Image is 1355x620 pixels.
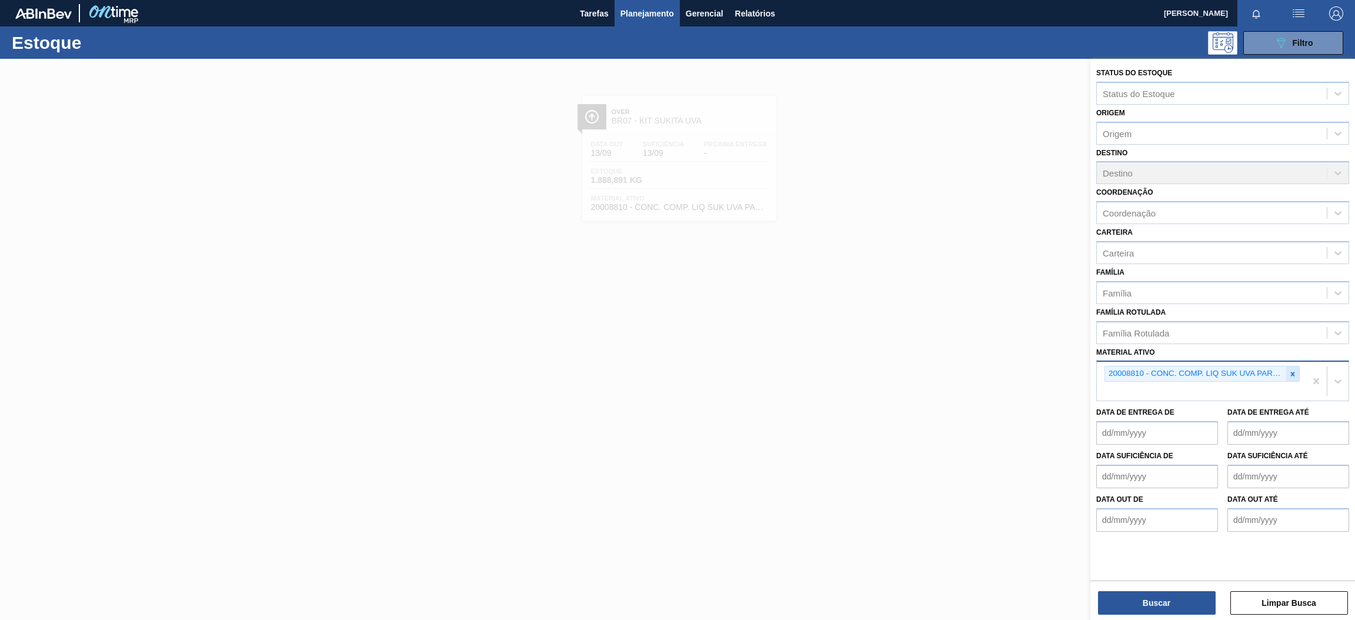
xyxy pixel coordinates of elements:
label: Data suficiência de [1096,452,1173,460]
label: Origem [1096,109,1125,117]
img: userActions [1291,6,1306,21]
div: Carteira [1103,248,1134,258]
div: Família Rotulada [1103,328,1169,338]
label: Destino [1096,149,1127,157]
label: Data de Entrega de [1096,408,1174,416]
span: Relatórios [735,6,775,21]
label: Status do Estoque [1096,69,1172,77]
img: TNhmsLtSVTkK8tSr43FrP2fwEKptu5GPRR3wAAAABJRU5ErkJggg== [15,8,72,19]
img: Logout [1329,6,1343,21]
h1: Estoque [12,36,192,49]
span: Tarefas [580,6,609,21]
div: Pogramando: nenhum usuário selecionado [1208,31,1237,55]
input: dd/mm/yyyy [1096,421,1218,445]
label: Data out de [1096,495,1143,504]
label: Data suficiência até [1227,452,1308,460]
label: Material ativo [1096,348,1155,356]
input: dd/mm/yyyy [1227,421,1349,445]
label: Carteira [1096,228,1133,236]
input: dd/mm/yyyy [1227,508,1349,532]
span: Gerencial [686,6,723,21]
button: Filtro [1243,31,1343,55]
label: Data out até [1227,495,1278,504]
div: Coordenação [1103,208,1156,218]
input: dd/mm/yyyy [1096,508,1218,532]
div: Origem [1103,128,1132,138]
label: Coordenação [1096,188,1153,196]
span: Planejamento [620,6,674,21]
label: Família Rotulada [1096,308,1166,316]
button: Notificações [1237,5,1275,22]
input: dd/mm/yyyy [1227,465,1349,488]
div: Família [1103,288,1132,298]
div: 20008810 - CONC. COMP. LIQ SUK UVA PARTE A FE1656 [1105,366,1286,381]
div: Status do Estoque [1103,88,1175,98]
input: dd/mm/yyyy [1096,465,1218,488]
label: Família [1096,268,1124,276]
label: Data de Entrega até [1227,408,1309,416]
span: Filtro [1293,38,1313,48]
